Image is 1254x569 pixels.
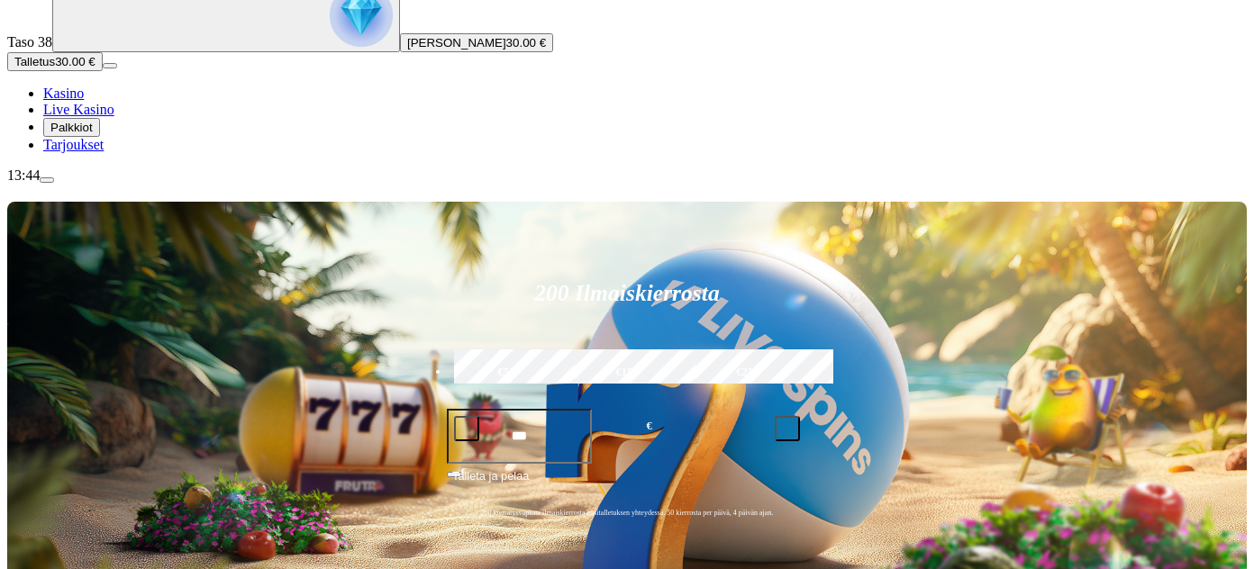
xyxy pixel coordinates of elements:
[570,347,684,399] label: €150
[14,55,55,68] span: Talletus
[40,177,54,183] button: menu
[454,416,479,441] button: minus icon
[7,34,52,50] span: Taso 38
[103,63,117,68] button: menu
[447,466,807,501] button: Talleta ja pelaa
[452,467,529,500] span: Talleta ja pelaa
[43,137,104,152] a: Tarjoukset
[400,33,553,52] button: [PERSON_NAME]30.00 €
[647,418,652,435] span: €
[43,102,114,117] a: Live Kasino
[43,86,84,101] a: Kasino
[7,52,103,71] button: Talletusplus icon30.00 €
[691,347,804,399] label: €250
[50,121,93,134] span: Palkkiot
[506,36,546,50] span: 30.00 €
[461,465,467,476] span: €
[43,118,100,137] button: Palkkiot
[450,347,563,399] label: €50
[407,36,506,50] span: [PERSON_NAME]
[55,55,95,68] span: 30.00 €
[7,167,40,183] span: 13:44
[775,416,800,441] button: plus icon
[7,86,1247,153] nav: Main menu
